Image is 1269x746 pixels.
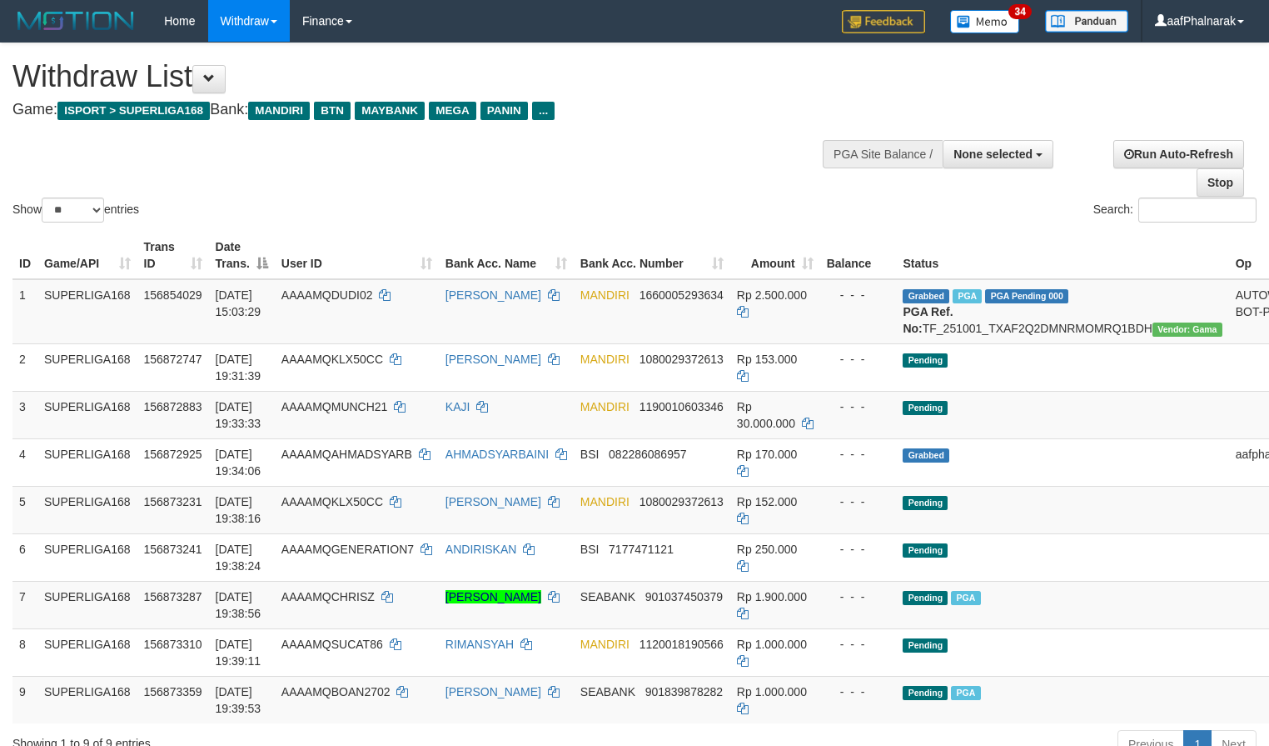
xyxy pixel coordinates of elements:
span: [DATE] 19:38:16 [216,495,261,525]
div: - - - [827,493,890,510]
span: Pending [903,686,948,700]
td: SUPERLIGA168 [37,486,137,533]
h4: Game: Bank: [12,102,829,118]
a: KAJI [445,400,470,413]
span: Pending [903,401,948,415]
th: Balance [820,232,897,279]
td: SUPERLIGA168 [37,343,137,391]
a: RIMANSYAH [445,638,514,651]
span: [DATE] 19:39:11 [216,638,261,668]
span: MANDIRI [580,638,630,651]
div: - - - [827,351,890,368]
td: 7 [12,581,37,628]
th: Game/API: activate to sort column ascending [37,232,137,279]
img: Feedback.jpg [842,10,925,33]
span: 34 [1008,4,1031,19]
th: Trans ID: activate to sort column ascending [137,232,209,279]
span: Vendor URL: https://trx31.1velocity.biz [1152,323,1222,337]
span: AAAAMQCHRISZ [281,590,375,603]
th: Bank Acc. Name: activate to sort column ascending [439,232,574,279]
td: 3 [12,391,37,438]
span: Copy 1080029372613 to clipboard [639,495,724,508]
span: 156873241 [144,543,202,556]
img: Button%20Memo.svg [950,10,1020,33]
span: Rp 153.000 [737,353,797,366]
span: [DATE] 19:31:39 [216,353,261,383]
h1: Withdraw List [12,60,829,93]
span: Rp 1.000.000 [737,685,807,698]
a: Stop [1197,168,1244,197]
span: PGA Pending [985,289,1068,303]
span: [DATE] 19:34:06 [216,448,261,478]
select: Showentries [42,198,104,223]
span: AAAAMQGENERATION7 [281,543,414,556]
span: SEABANK [580,685,635,698]
td: SUPERLIGA168 [37,533,137,581]
span: Pending [903,496,948,510]
td: 1 [12,279,37,344]
span: Grabbed [903,289,949,303]
span: PANIN [480,102,528,120]
span: ... [532,102,555,120]
span: [DATE] 19:39:53 [216,685,261,715]
span: Marked by aafsengchandara [951,686,980,700]
span: MANDIRI [580,495,630,508]
td: SUPERLIGA168 [37,279,137,344]
label: Search: [1093,198,1257,223]
span: Copy 7177471121 to clipboard [609,543,674,556]
span: AAAAMQSUCAT86 [281,638,383,651]
span: Copy 082286086957 to clipboard [609,448,686,461]
span: 156873231 [144,495,202,508]
span: Pending [903,353,948,368]
span: Copy 1660005293634 to clipboard [639,288,724,302]
span: 156873287 [144,590,202,603]
td: SUPERLIGA168 [37,628,137,676]
span: 156873310 [144,638,202,651]
span: Copy 1080029372613 to clipboard [639,353,724,366]
span: BSI [580,543,600,556]
th: User ID: activate to sort column ascending [275,232,439,279]
td: SUPERLIGA168 [37,581,137,628]
div: - - - [827,287,890,303]
div: - - - [827,588,890,605]
div: - - - [827,636,890,653]
span: 156872883 [144,400,202,413]
span: Rp 250.000 [737,543,797,556]
span: Marked by aafsoycanthlai [953,289,982,303]
td: SUPERLIGA168 [37,676,137,723]
a: ANDIRISKAN [445,543,517,556]
span: 156872747 [144,353,202,366]
span: MANDIRI [580,400,630,413]
div: - - - [827,398,890,415]
span: Copy 1120018190566 to clipboard [639,638,724,651]
span: Rp 30.000.000 [737,400,795,430]
span: Pending [903,591,948,605]
td: TF_251001_TXAF2Q2DMNRMOMRQ1BDH [896,279,1228,344]
span: 156873359 [144,685,202,698]
button: None selected [943,140,1053,168]
span: Rp 170.000 [737,448,797,461]
th: Date Trans.: activate to sort column descending [209,232,275,279]
span: BTN [314,102,351,120]
a: [PERSON_NAME] [445,590,541,603]
span: AAAAMQKLX50CC [281,495,383,508]
span: SEABANK [580,590,635,603]
td: 5 [12,486,37,533]
div: - - - [827,541,890,558]
label: Show entries [12,198,139,223]
span: Rp 2.500.000 [737,288,807,302]
span: Copy 901839878282 to clipboard [645,685,723,698]
span: Rp 152.000 [737,495,797,508]
a: [PERSON_NAME] [445,353,541,366]
span: [DATE] 19:38:56 [216,590,261,620]
span: Pending [903,638,948,653]
td: 8 [12,628,37,676]
td: SUPERLIGA168 [37,438,137,486]
img: panduan.png [1045,10,1128,33]
span: Rp 1.900.000 [737,590,807,603]
a: AHMADSYARBAINI [445,448,549,461]
span: MANDIRI [580,288,630,302]
div: - - - [827,446,890,463]
span: ISPORT > SUPERLIGA168 [57,102,210,120]
span: AAAAMQDUDI02 [281,288,373,302]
